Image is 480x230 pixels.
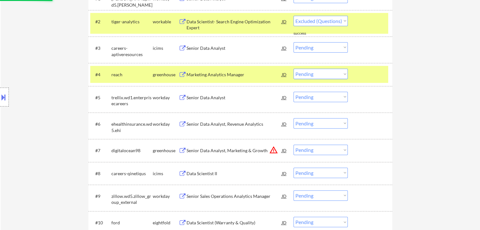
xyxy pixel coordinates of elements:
div: Data Scientist II [187,170,282,177]
div: Senior Data Analyst, Revenue Analytics [187,121,282,127]
div: JD [281,42,287,54]
div: careers-qinetiqus [111,170,153,177]
div: careers-aptiveresources [111,45,153,57]
div: JD [281,69,287,80]
div: JD [281,217,287,228]
button: warning_amber [269,146,278,154]
div: JD [281,190,287,202]
div: JD [281,92,287,103]
div: Data Scientist- Search Engine Optimization Expert [187,19,282,31]
div: JD [281,118,287,129]
div: workday [153,121,179,127]
div: ehealthinsurance.wd5.ehi [111,121,153,133]
div: JD [281,168,287,179]
div: workday [153,193,179,199]
div: #9 [95,193,106,199]
div: Data Scientist (Warranty & Quality) [187,220,282,226]
div: Senior Data Analyst, Marketing & Growth [187,147,282,154]
div: eightfold [153,220,179,226]
div: zillow.wd5.zillow_group_external [111,193,153,205]
div: tiger-analytics [111,19,153,25]
div: Senior Data Analyst [187,45,282,51]
div: workday [153,95,179,101]
div: Senior Sales Operations Analytics Manager [187,193,282,199]
div: success [293,31,319,36]
div: reach [111,72,153,78]
div: JD [281,16,287,27]
div: #2 [95,19,106,25]
div: #10 [95,220,106,226]
div: #8 [95,170,106,177]
div: Marketing Analytics Manager [187,72,282,78]
div: ford [111,220,153,226]
div: trellix.wd1.enterprisecareers [111,95,153,107]
div: greenhouse [153,72,179,78]
div: greenhouse [153,147,179,154]
div: Senior Data Analyst [187,95,282,101]
div: icims [153,170,179,177]
div: workable [153,19,179,25]
div: icims [153,45,179,51]
div: JD [281,145,287,156]
div: digitalocean98 [111,147,153,154]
